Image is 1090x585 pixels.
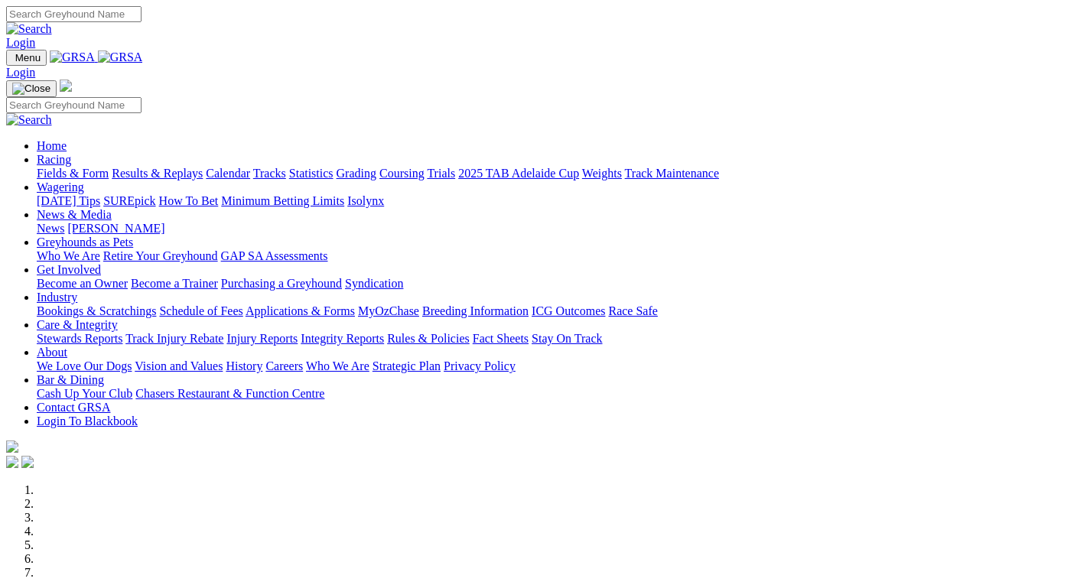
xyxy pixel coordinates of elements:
[37,414,138,427] a: Login To Blackbook
[37,373,104,386] a: Bar & Dining
[458,167,579,180] a: 2025 TAB Adelaide Cup
[37,318,118,331] a: Care & Integrity
[221,277,342,290] a: Purchasing a Greyhound
[37,167,109,180] a: Fields & Form
[608,304,657,317] a: Race Safe
[6,66,35,79] a: Login
[387,332,470,345] a: Rules & Policies
[373,359,441,372] a: Strategic Plan
[37,167,1084,180] div: Racing
[103,194,155,207] a: SUREpick
[347,194,384,207] a: Isolynx
[125,332,223,345] a: Track Injury Rebate
[37,180,84,193] a: Wagering
[358,304,419,317] a: MyOzChase
[37,194,100,207] a: [DATE] Tips
[345,277,403,290] a: Syndication
[427,167,455,180] a: Trials
[37,332,122,345] a: Stewards Reports
[37,277,128,290] a: Become an Owner
[6,440,18,453] img: logo-grsa-white.png
[226,359,262,372] a: History
[37,387,132,400] a: Cash Up Your Club
[246,304,355,317] a: Applications & Forms
[37,332,1084,346] div: Care & Integrity
[337,167,376,180] a: Grading
[625,167,719,180] a: Track Maintenance
[6,113,52,127] img: Search
[582,167,622,180] a: Weights
[131,277,218,290] a: Become a Trainer
[265,359,303,372] a: Careers
[135,387,324,400] a: Chasers Restaurant & Function Centre
[37,304,156,317] a: Bookings & Scratchings
[60,80,72,92] img: logo-grsa-white.png
[37,236,133,249] a: Greyhounds as Pets
[159,194,219,207] a: How To Bet
[473,332,529,345] a: Fact Sheets
[6,22,52,36] img: Search
[37,291,77,304] a: Industry
[206,167,250,180] a: Calendar
[289,167,334,180] a: Statistics
[532,304,605,317] a: ICG Outcomes
[98,50,143,64] img: GRSA
[37,222,1084,236] div: News & Media
[6,36,35,49] a: Login
[50,50,95,64] img: GRSA
[15,52,41,63] span: Menu
[37,304,1084,318] div: Industry
[532,332,602,345] a: Stay On Track
[444,359,516,372] a: Privacy Policy
[6,80,57,97] button: Toggle navigation
[6,50,47,66] button: Toggle navigation
[37,194,1084,208] div: Wagering
[6,456,18,468] img: facebook.svg
[103,249,218,262] a: Retire Your Greyhound
[226,332,298,345] a: Injury Reports
[37,153,71,166] a: Racing
[37,401,110,414] a: Contact GRSA
[253,167,286,180] a: Tracks
[112,167,203,180] a: Results & Replays
[37,346,67,359] a: About
[37,263,101,276] a: Get Involved
[221,249,328,262] a: GAP SA Assessments
[37,359,132,372] a: We Love Our Dogs
[37,139,67,152] a: Home
[306,359,369,372] a: Who We Are
[6,97,142,113] input: Search
[37,208,112,221] a: News & Media
[301,332,384,345] a: Integrity Reports
[37,277,1084,291] div: Get Involved
[6,6,142,22] input: Search
[221,194,344,207] a: Minimum Betting Limits
[422,304,529,317] a: Breeding Information
[21,456,34,468] img: twitter.svg
[12,83,50,95] img: Close
[37,359,1084,373] div: About
[67,222,164,235] a: [PERSON_NAME]
[135,359,223,372] a: Vision and Values
[37,249,1084,263] div: Greyhounds as Pets
[37,249,100,262] a: Who We Are
[37,387,1084,401] div: Bar & Dining
[379,167,425,180] a: Coursing
[37,222,64,235] a: News
[159,304,242,317] a: Schedule of Fees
